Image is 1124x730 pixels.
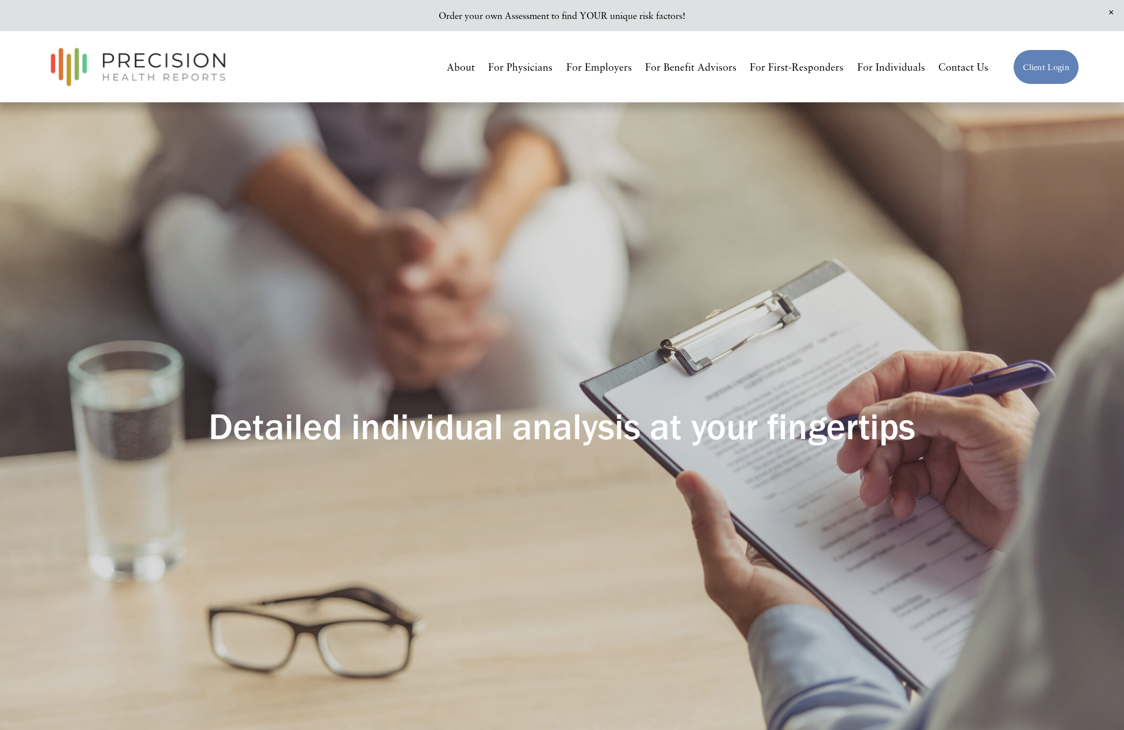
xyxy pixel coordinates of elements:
[45,43,231,91] img: Precision Health Reports
[938,57,988,77] a: Contact Us
[1013,49,1079,84] a: Client Login
[174,404,950,449] h1: Detailed individual analysis at your fingertips
[566,57,632,77] a: For Employers
[857,57,925,77] a: For Individuals
[447,57,475,77] a: About
[750,57,843,77] a: For First-Responders
[645,57,736,77] a: For Benefit Advisors
[488,57,553,77] a: For Physicians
